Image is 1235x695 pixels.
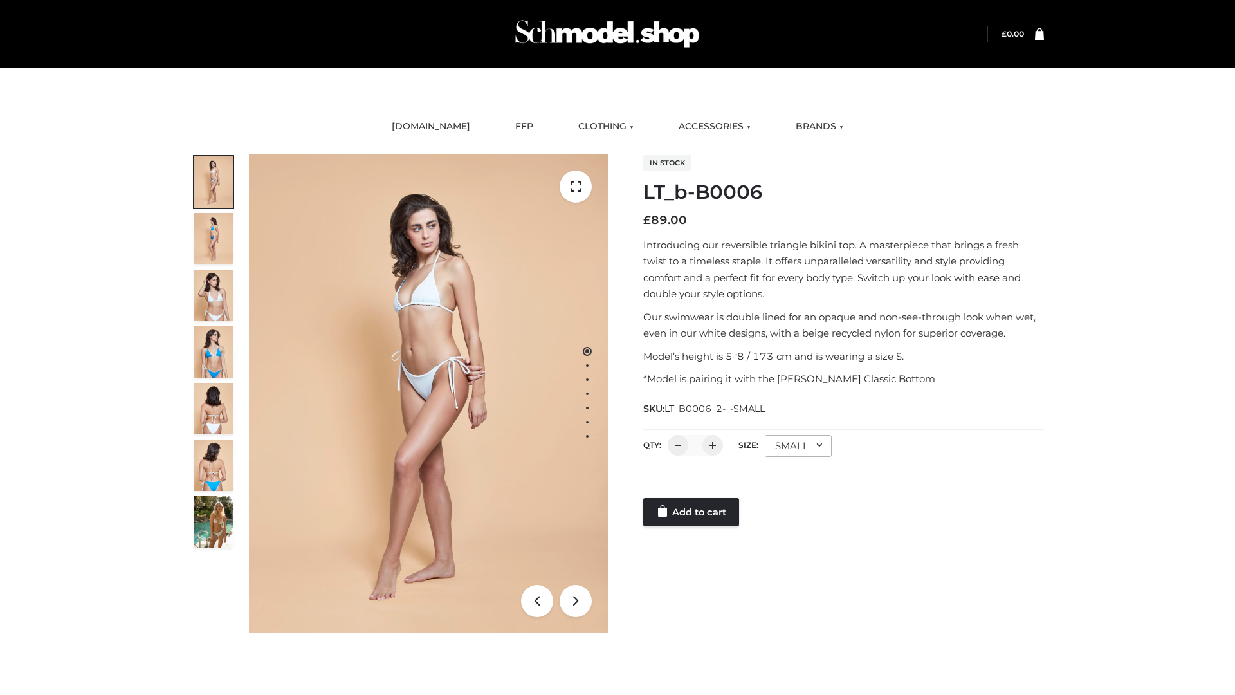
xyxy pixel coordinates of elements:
[643,213,687,227] bdi: 89.00
[643,237,1044,302] p: Introducing our reversible triangle bikini top. A masterpiece that brings a fresh twist to a time...
[765,435,832,457] div: SMALL
[669,113,760,141] a: ACCESSORIES
[194,496,233,548] img: Arieltop_CloudNine_AzureSky2.jpg
[194,270,233,321] img: ArielClassicBikiniTop_CloudNine_AzureSky_OW114ECO_3-scaled.jpg
[643,371,1044,387] p: *Model is pairing it with the [PERSON_NAME] Classic Bottom
[664,403,765,414] span: LT_B0006_2-_-SMALL
[643,213,651,227] span: £
[1002,29,1007,39] span: £
[194,440,233,491] img: ArielClassicBikiniTop_CloudNine_AzureSky_OW114ECO_8-scaled.jpg
[194,326,233,378] img: ArielClassicBikiniTop_CloudNine_AzureSky_OW114ECO_4-scaled.jpg
[643,348,1044,365] p: Model’s height is 5 ‘8 / 173 cm and is wearing a size S.
[643,401,766,416] span: SKU:
[249,154,608,633] img: ArielClassicBikiniTop_CloudNine_AzureSky_OW114ECO_1
[1002,29,1024,39] a: £0.00
[194,156,233,208] img: ArielClassicBikiniTop_CloudNine_AzureSky_OW114ECO_1-scaled.jpg
[506,113,543,141] a: FFP
[738,440,758,450] label: Size:
[643,309,1044,342] p: Our swimwear is double lined for an opaque and non-see-through look when wet, even in our white d...
[643,498,739,526] a: Add to cart
[786,113,853,141] a: BRANDS
[569,113,643,141] a: CLOTHING
[643,440,661,450] label: QTY:
[1002,29,1024,39] bdi: 0.00
[382,113,480,141] a: [DOMAIN_NAME]
[194,383,233,434] img: ArielClassicBikiniTop_CloudNine_AzureSky_OW114ECO_7-scaled.jpg
[511,8,704,59] img: Schmodel Admin 964
[194,213,233,264] img: ArielClassicBikiniTop_CloudNine_AzureSky_OW114ECO_2-scaled.jpg
[643,155,691,171] span: In stock
[643,181,1044,204] h1: LT_b-B0006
